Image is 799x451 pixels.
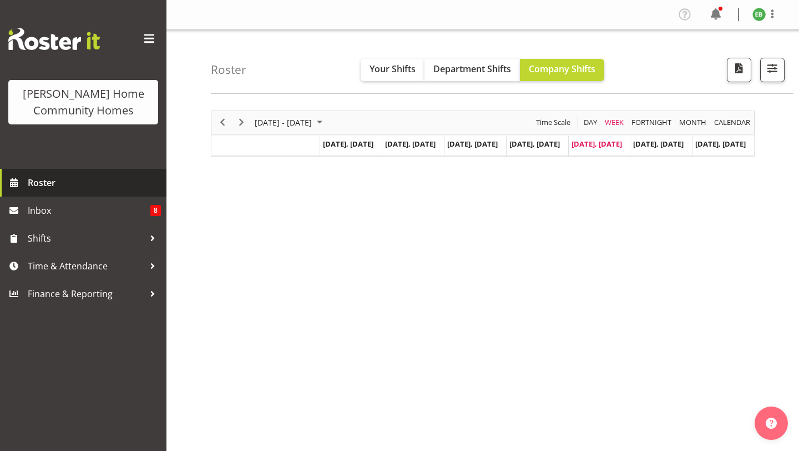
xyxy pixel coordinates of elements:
[251,111,329,134] div: Sep 29 - Oct 05, 2025
[633,139,684,149] span: [DATE], [DATE]
[323,139,373,149] span: [DATE], [DATE]
[583,116,598,129] span: Day
[361,59,424,81] button: Your Shifts
[752,8,766,21] img: eloise-bailey8534.jpg
[520,59,604,81] button: Company Shifts
[766,418,777,429] img: help-xxl-2.png
[677,116,709,129] button: Timeline Month
[582,116,599,129] button: Timeline Day
[213,111,232,134] div: previous period
[253,116,327,129] button: October 2025
[447,139,498,149] span: [DATE], [DATE]
[215,116,230,129] button: Previous
[678,116,707,129] span: Month
[28,285,144,302] span: Finance & Reporting
[150,205,161,216] span: 8
[370,63,416,75] span: Your Shifts
[535,116,572,129] span: Time Scale
[713,116,751,129] span: calendar
[695,139,746,149] span: [DATE], [DATE]
[19,86,147,119] div: [PERSON_NAME] Home Community Homes
[529,63,595,75] span: Company Shifts
[604,116,625,129] span: Week
[712,116,752,129] button: Month
[630,116,672,129] span: Fortnight
[28,230,144,247] span: Shifts
[234,116,249,129] button: Next
[28,174,161,191] span: Roster
[385,139,436,149] span: [DATE], [DATE]
[424,59,520,81] button: Department Shifts
[433,63,511,75] span: Department Shifts
[232,111,251,134] div: next period
[28,258,144,274] span: Time & Attendance
[603,116,626,129] button: Timeline Week
[211,63,246,76] h4: Roster
[760,58,785,82] button: Filter Shifts
[630,116,674,129] button: Fortnight
[28,202,150,219] span: Inbox
[509,139,560,149] span: [DATE], [DATE]
[211,111,755,157] div: Timeline Week of October 3, 2025
[572,139,622,149] span: [DATE], [DATE]
[727,58,751,82] button: Download a PDF of the roster according to the set date range.
[534,116,573,129] button: Time Scale
[8,28,100,50] img: Rosterit website logo
[254,116,313,129] span: [DATE] - [DATE]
